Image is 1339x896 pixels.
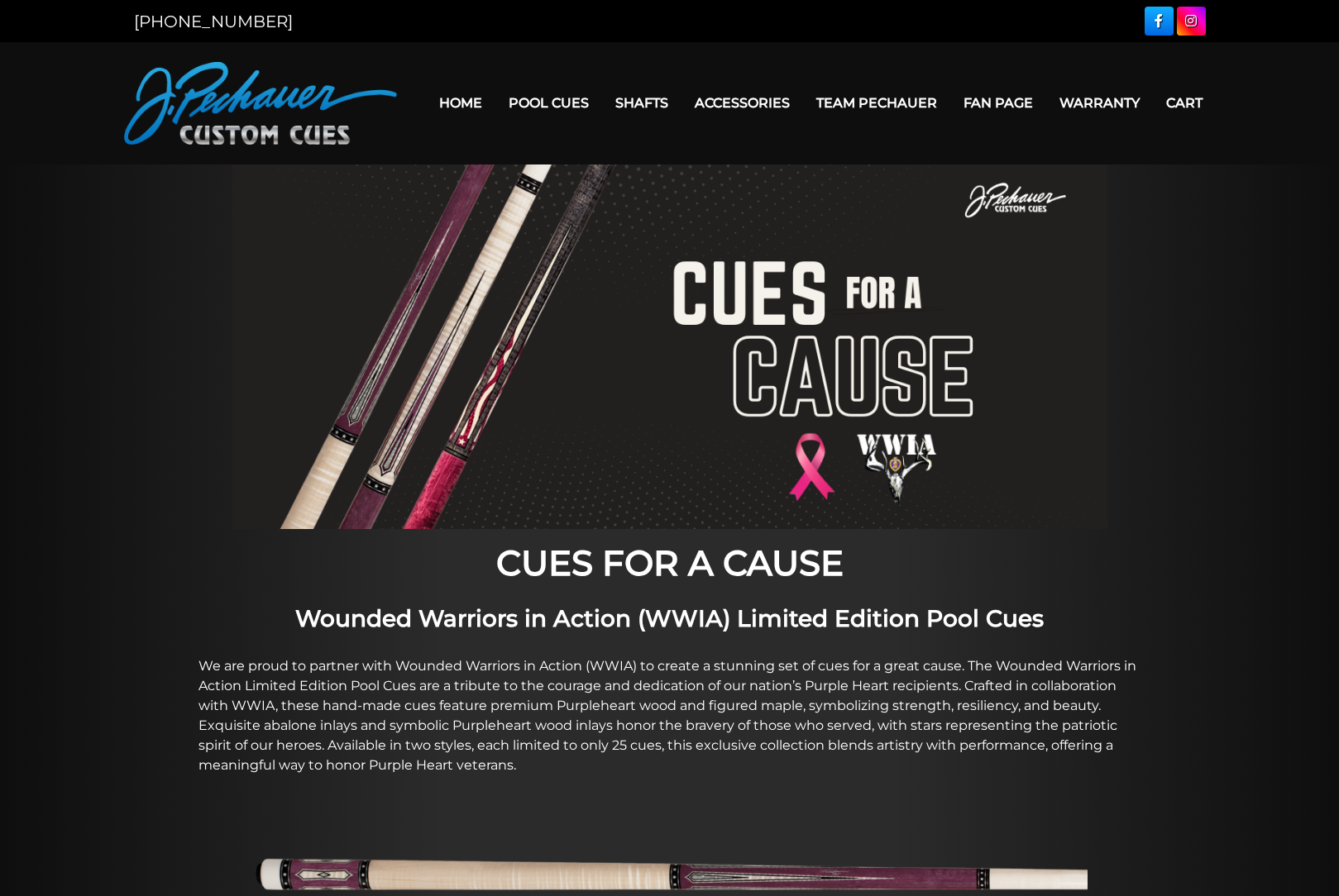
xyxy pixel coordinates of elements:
strong: Wounded Warriors in Action (WWIA) Limited Edition Pool Cues [295,604,1044,632]
a: Accessories [681,82,803,124]
a: Warranty [1046,82,1153,124]
img: Pechauer Custom Cues [124,62,397,145]
a: Pool Cues [495,82,602,124]
a: Home [426,82,495,124]
a: [PHONE_NUMBER] [134,12,293,31]
strong: CUES FOR A CAUSE [496,541,844,584]
p: We are proud to partner with Wounded Warriors in Action (WWIA) to create a stunning set of cues f... [198,656,1141,775]
a: Team Pechauer [803,82,950,124]
a: Shafts [602,82,681,124]
a: Cart [1153,82,1216,124]
a: Fan Page [950,82,1046,124]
